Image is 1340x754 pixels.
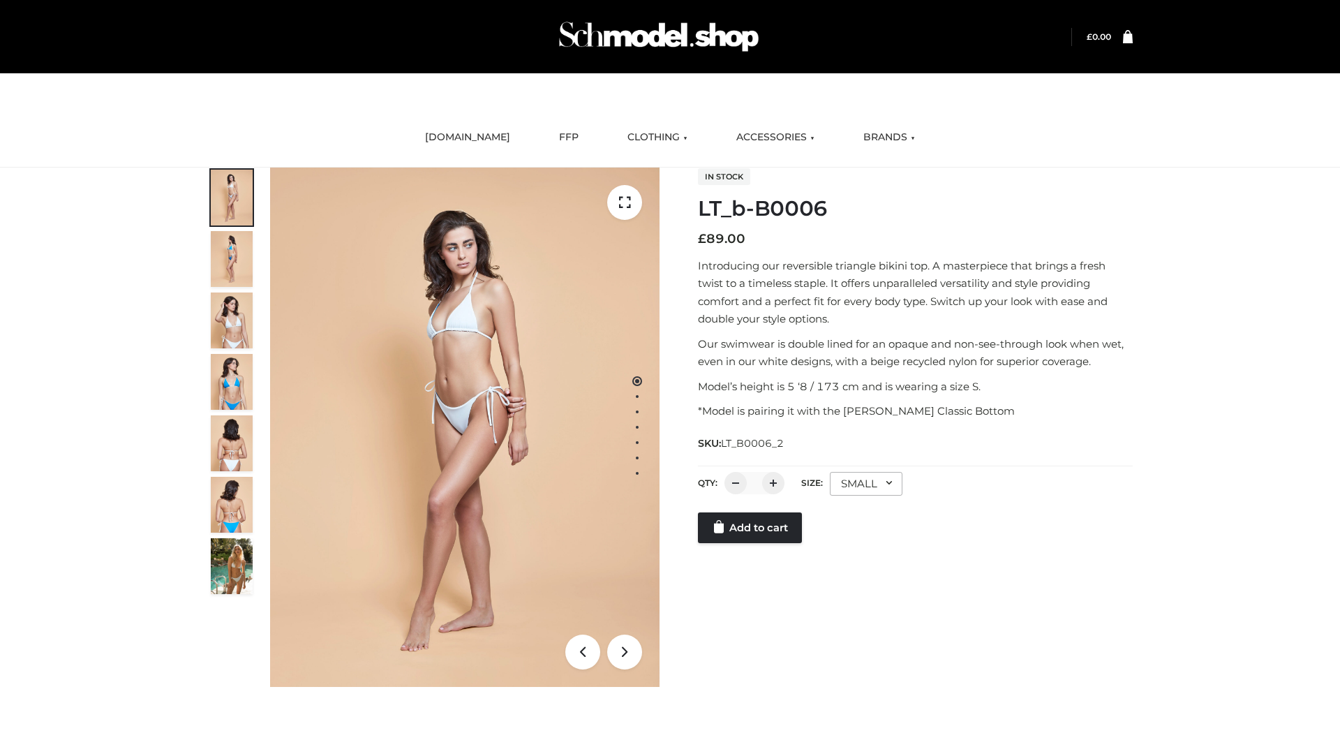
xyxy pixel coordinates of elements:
[211,415,253,471] img: ArielClassicBikiniTop_CloudNine_AzureSky_OW114ECO_7-scaled.jpg
[1087,31,1111,42] bdi: 0.00
[721,437,784,450] span: LT_B0006_2
[698,402,1133,420] p: *Model is pairing it with the [PERSON_NAME] Classic Bottom
[853,122,925,153] a: BRANDS
[698,335,1133,371] p: Our swimwear is double lined for an opaque and non-see-through look when wet, even in our white d...
[698,257,1133,328] p: Introducing our reversible triangle bikini top. A masterpiece that brings a fresh twist to a time...
[549,122,589,153] a: FFP
[698,168,750,185] span: In stock
[270,168,660,687] img: LT_b-B0006
[554,9,764,64] img: Schmodel Admin 964
[698,231,745,246] bdi: 89.00
[698,435,785,452] span: SKU:
[1087,31,1092,42] span: £
[801,478,823,488] label: Size:
[698,478,717,488] label: QTY:
[617,122,698,153] a: CLOTHING
[1087,31,1111,42] a: £0.00
[698,196,1133,221] h1: LT_b-B0006
[211,354,253,410] img: ArielClassicBikiniTop_CloudNine_AzureSky_OW114ECO_4-scaled.jpg
[415,122,521,153] a: [DOMAIN_NAME]
[698,378,1133,396] p: Model’s height is 5 ‘8 / 173 cm and is wearing a size S.
[726,122,825,153] a: ACCESSORIES
[698,512,802,543] a: Add to cart
[211,170,253,226] img: ArielClassicBikiniTop_CloudNine_AzureSky_OW114ECO_1-scaled.jpg
[211,538,253,594] img: Arieltop_CloudNine_AzureSky2.jpg
[698,231,706,246] span: £
[211,477,253,533] img: ArielClassicBikiniTop_CloudNine_AzureSky_OW114ECO_8-scaled.jpg
[211,293,253,348] img: ArielClassicBikiniTop_CloudNine_AzureSky_OW114ECO_3-scaled.jpg
[211,231,253,287] img: ArielClassicBikiniTop_CloudNine_AzureSky_OW114ECO_2-scaled.jpg
[830,472,902,496] div: SMALL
